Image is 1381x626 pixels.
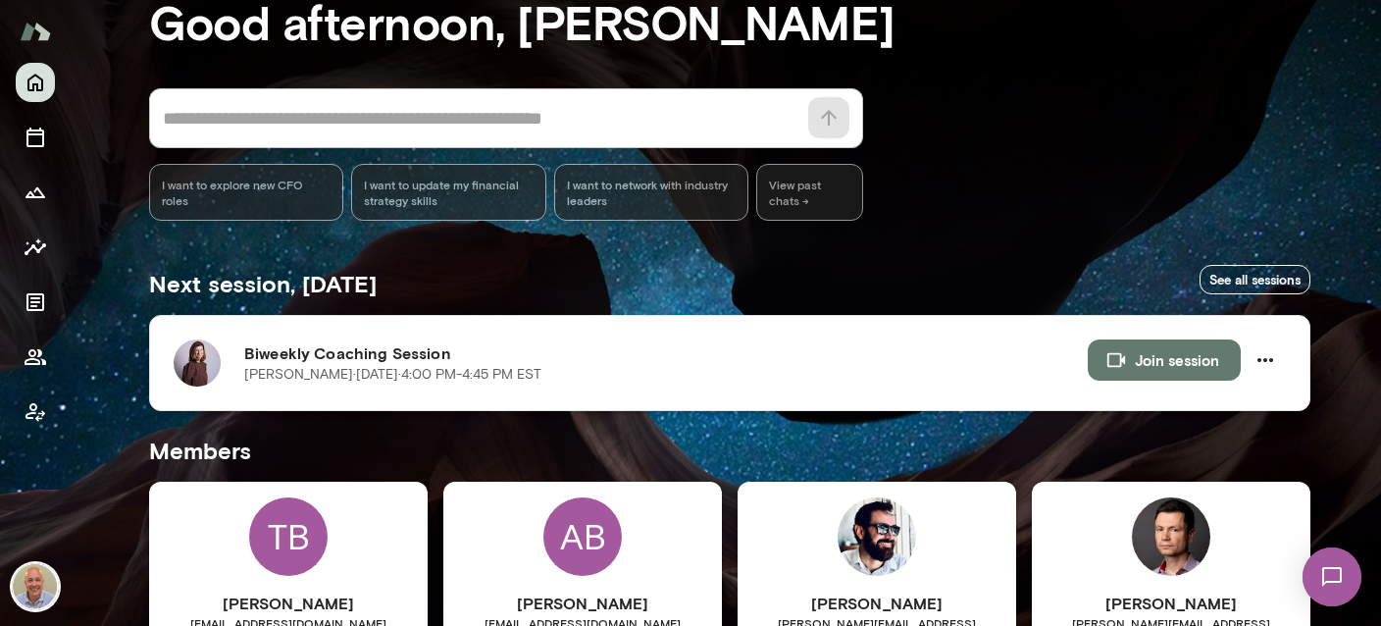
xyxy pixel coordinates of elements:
p: [PERSON_NAME] · [DATE] · 4:00 PM-4:45 PM EST [244,365,541,385]
span: I want to network with industry leaders [567,177,736,208]
h6: [PERSON_NAME] [149,592,428,615]
span: I want to update my financial strategy skills [364,177,533,208]
button: Growth Plan [16,173,55,212]
button: Documents [16,283,55,322]
h6: [PERSON_NAME] [738,592,1016,615]
h5: Next session, [DATE] [149,268,377,299]
h6: [PERSON_NAME] [443,592,722,615]
button: Insights [16,228,55,267]
div: I want to update my financial strategy skills [351,164,545,221]
div: I want to network with industry leaders [554,164,748,221]
span: I want to explore new CFO roles [162,177,331,208]
div: I want to explore new CFO roles [149,164,343,221]
span: View past chats -> [756,164,863,221]
button: Join session [1088,339,1241,381]
div: TB [249,497,328,576]
a: See all sessions [1200,265,1310,295]
img: Mento [20,13,51,50]
button: Members [16,338,55,377]
img: Senad Mustafic [1132,497,1210,576]
h6: Biweekly Coaching Session [244,341,1088,365]
img: Jonathan Joyner [838,497,916,576]
h5: Members [149,435,1310,466]
img: Marc Friedman [12,563,59,610]
button: Home [16,63,55,102]
button: Client app [16,392,55,432]
h6: [PERSON_NAME] [1032,592,1310,615]
div: AB [543,497,622,576]
button: Sessions [16,118,55,157]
